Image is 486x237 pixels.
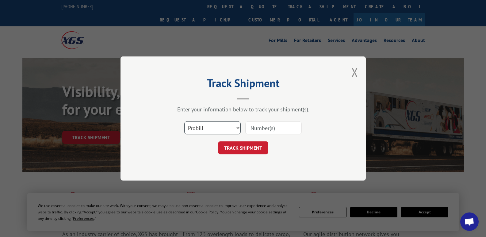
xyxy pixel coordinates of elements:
[351,64,358,80] button: Close modal
[151,106,335,113] div: Enter your information below to track your shipment(s).
[245,121,302,134] input: Number(s)
[218,141,268,154] button: TRACK SHIPMENT
[460,212,479,231] div: Open chat
[151,79,335,90] h2: Track Shipment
